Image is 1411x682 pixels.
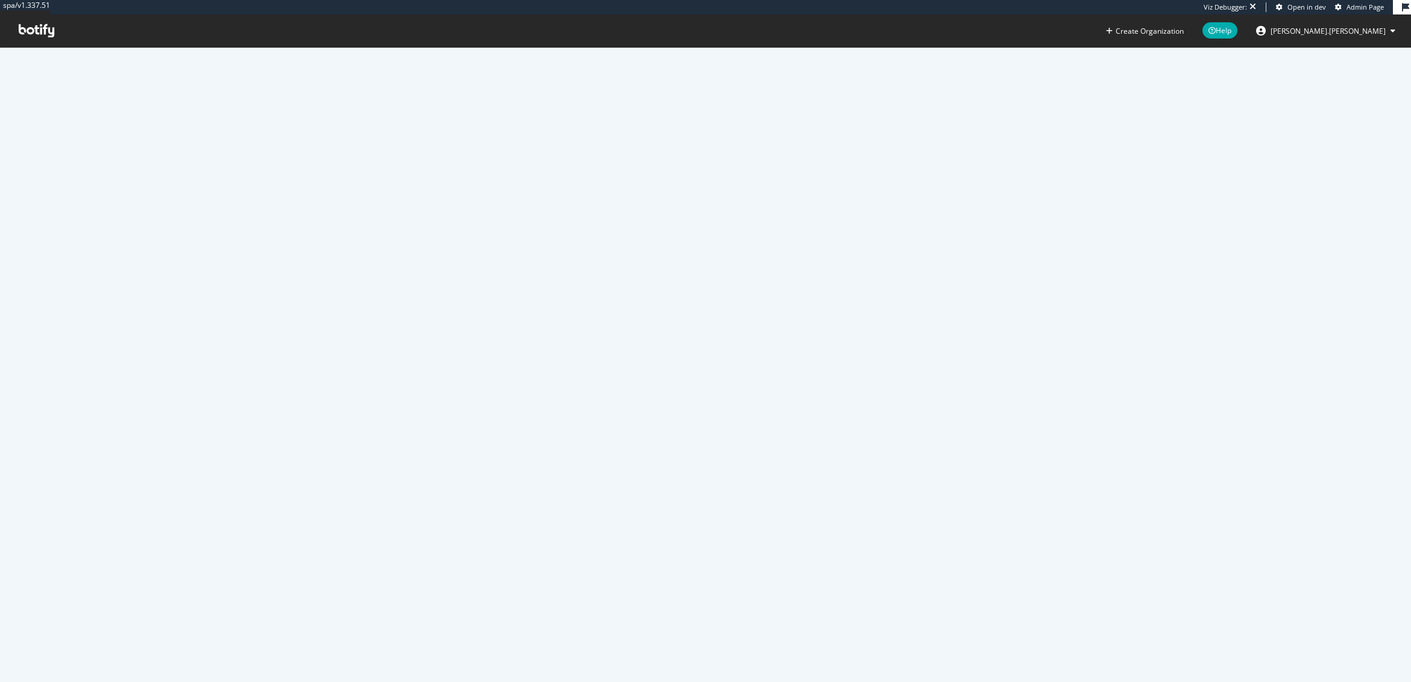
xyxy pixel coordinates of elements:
[1246,21,1405,40] button: [PERSON_NAME].[PERSON_NAME]
[1287,2,1326,11] span: Open in dev
[1271,26,1386,36] span: laura.giuliari
[1276,2,1326,12] a: Open in dev
[1347,2,1384,11] span: Admin Page
[1105,25,1184,37] button: Create Organization
[1335,2,1384,12] a: Admin Page
[1204,2,1247,12] div: Viz Debugger:
[1202,22,1237,39] span: Help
